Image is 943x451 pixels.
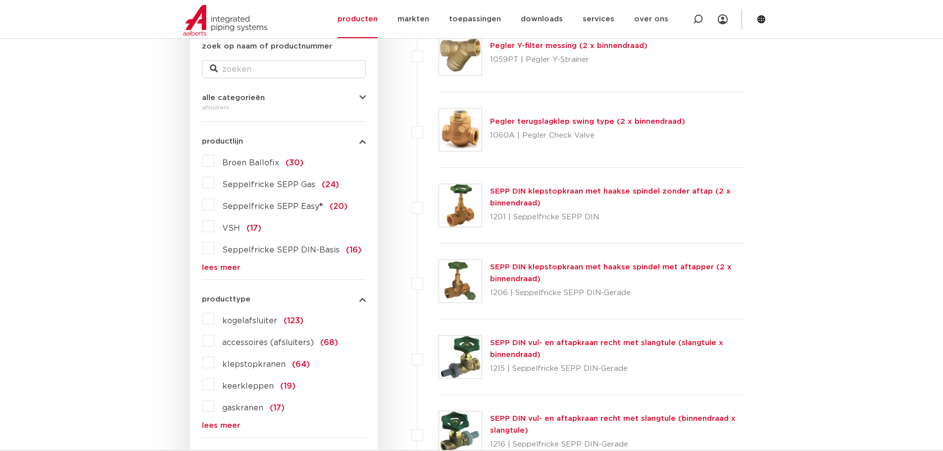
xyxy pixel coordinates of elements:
[222,339,314,347] span: accessoires (afsluiters)
[202,296,366,303] button: producttype
[286,159,303,167] span: (30)
[202,94,366,101] button: alle categorieën
[222,382,274,390] span: keerkleppen
[202,138,243,145] span: productlijn
[490,339,723,358] a: SEPP DIN vul- en aftapkraan recht met slangtule (slangtule x binnendraad)
[330,202,347,210] span: (20)
[270,404,285,412] span: (17)
[439,184,482,227] img: Thumbnail for SEPP DIN klepstopkraan met haakse spindel zonder aftap (2 x binnendraad)
[439,336,482,378] img: Thumbnail for SEPP DIN vul- en aftapkraan recht met slangtule (slangtule x binnendraad)
[222,159,279,167] span: Broen Ballofix
[490,42,647,50] a: Pegler Y-filter messing (2 x binnendraad)
[490,118,685,125] a: Pegler terugslagklep swing type (2 x binnendraad)
[202,296,250,303] span: producttype
[439,33,482,75] img: Thumbnail for Pegler Y-filter messing (2 x binnendraad)
[490,361,746,377] p: 1215 | Seppelfricke SEPP DIN-Gerade
[490,285,746,301] p: 1206 | Seppelfricke SEPP DIN-Gerade
[222,246,340,254] span: Seppelfricke SEPP DIN-Basis
[202,422,366,429] a: lees meer
[222,317,277,325] span: kogelafsluiter
[280,382,296,390] span: (19)
[202,138,366,145] button: productlijn
[439,260,482,302] img: Thumbnail for SEPP DIN klepstopkraan met haakse spindel met aftapper (2 x binnendraad)
[292,360,310,368] span: (64)
[247,224,261,232] span: (17)
[202,60,366,78] input: zoeken
[439,108,482,151] img: Thumbnail for Pegler terugslagklep swing type (2 x binnendraad)
[202,41,332,52] label: zoek op naam of productnummer
[222,224,240,232] span: VSH
[222,404,263,412] span: gaskranen
[320,339,338,347] span: (68)
[322,181,339,189] span: (24)
[490,263,732,283] a: SEPP DIN klepstopkraan met haakse spindel met aftapper (2 x binnendraad)
[222,202,323,210] span: Seppelfricke SEPP Easy®
[490,415,736,434] a: SEPP DIN vul- en aftapkraan recht met slangtule (binnendraad x slangtule)
[490,128,685,144] p: 1060A | Pegler Check Valve
[202,94,265,101] span: alle categorieën
[346,246,361,254] span: (16)
[202,264,366,271] a: lees meer
[222,360,286,368] span: klepstopkranen
[284,317,303,325] span: (123)
[222,181,315,189] span: Seppelfricke SEPP Gas
[490,209,746,225] p: 1201 | Seppelfricke SEPP DIN
[490,52,647,68] p: 1059PT | Pegler Y-Strainer
[202,101,366,113] div: afsluiters
[490,188,731,207] a: SEPP DIN klepstopkraan met haakse spindel zonder aftap (2 x binnendraad)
